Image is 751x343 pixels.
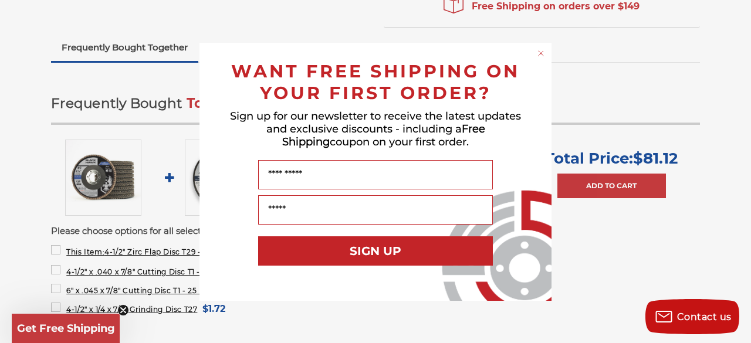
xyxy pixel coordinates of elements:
span: Contact us [677,311,732,322]
button: Close dialog [535,47,547,59]
span: Free Shipping [282,123,485,148]
button: SIGN UP [258,236,493,266]
button: Contact us [645,299,739,334]
span: WANT FREE SHIPPING ON YOUR FIRST ORDER? [231,60,520,104]
span: Sign up for our newsletter to receive the latest updates and exclusive discounts - including a co... [230,110,521,148]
